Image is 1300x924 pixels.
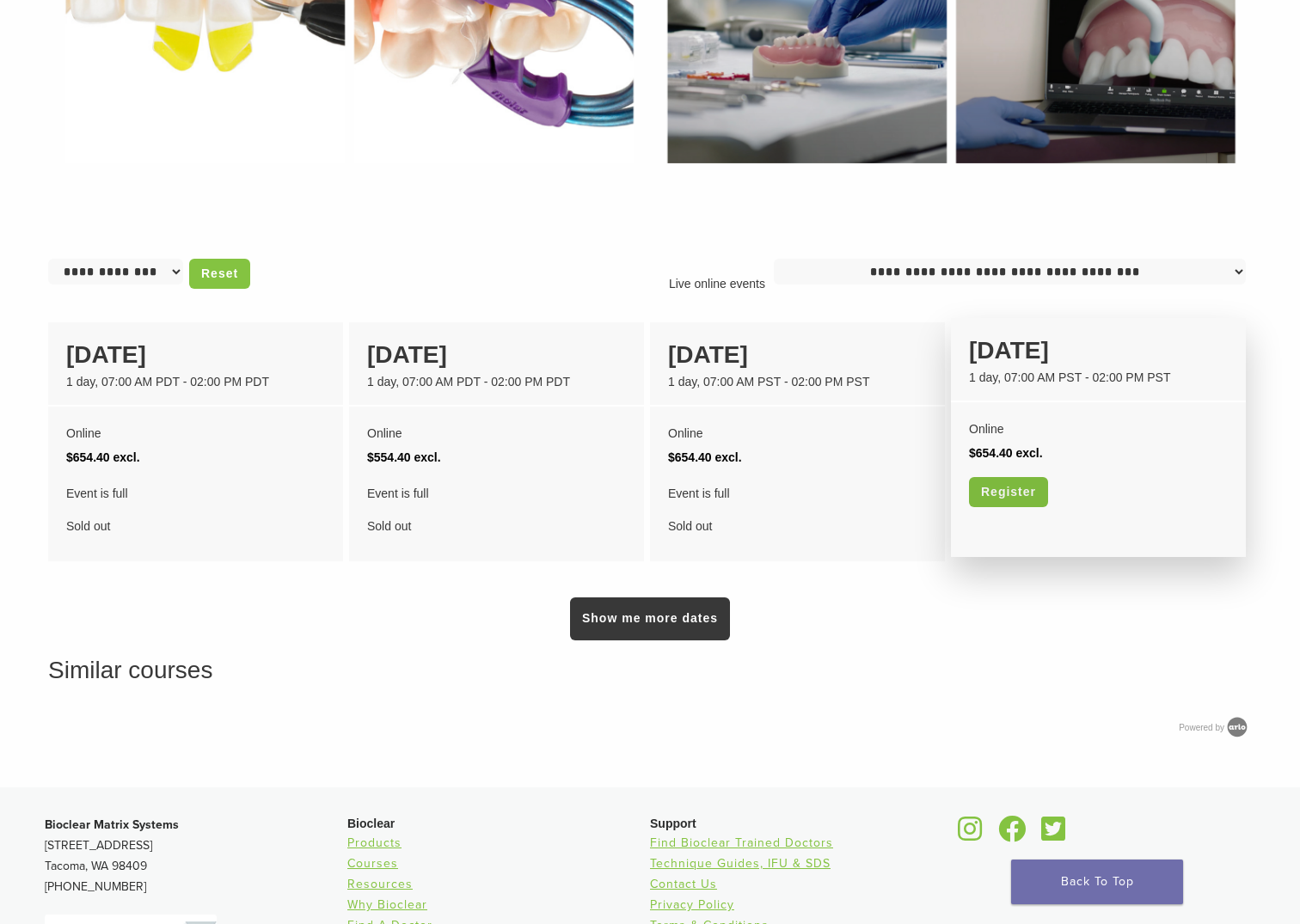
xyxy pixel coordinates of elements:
[66,481,325,538] div: Sold out
[66,337,325,373] div: [DATE]
[969,446,1013,460] span: $654.40
[347,877,413,891] a: Resources
[992,826,1032,843] a: Bioclear
[953,826,989,843] a: Bioclear
[414,450,441,464] span: excl.
[66,421,325,445] div: Online
[1224,714,1250,740] img: Arlo training & Event Software
[969,417,1228,441] div: Online
[66,450,110,464] span: $654.40
[668,481,927,505] span: Event is full
[1011,860,1183,904] a: Back To Top
[650,897,734,912] a: Privacy Policy
[715,450,742,464] span: excl.
[668,421,927,445] div: Online
[668,373,927,391] div: 1 day, 07:00 AM PST - 02:00 PM PST
[347,856,398,871] a: Courses
[367,450,411,464] span: $554.40
[367,481,626,505] span: Event is full
[45,817,179,832] strong: Bioclear Matrix Systems
[367,481,626,538] div: Sold out
[650,856,831,871] a: Technique Guides, IFU & SDS
[1016,446,1043,460] span: excl.
[347,835,402,850] a: Products
[650,877,717,891] a: Contact Us
[650,835,833,850] a: Find Bioclear Trained Doctors
[969,477,1048,507] a: Register
[668,450,712,464] span: $654.40
[347,897,427,912] a: Why Bioclear
[650,817,696,830] span: Support
[66,481,325,505] span: Event is full
[969,369,1228,387] div: 1 day, 07:00 AM PST - 02:00 PM PST
[367,421,626,445] div: Online
[1179,723,1252,732] a: Powered by
[660,275,774,293] p: Live online events
[1035,826,1071,843] a: Bioclear
[347,817,395,830] span: Bioclear
[969,333,1228,369] div: [DATE]
[668,337,927,373] div: [DATE]
[48,652,1252,688] h3: Similar courses
[367,373,626,391] div: 1 day, 07:00 AM PDT - 02:00 PM PDT
[189,259,250,289] a: Reset
[367,337,626,373] div: [DATE]
[668,481,927,538] div: Sold out
[45,815,347,897] p: [STREET_ADDRESS] Tacoma, WA 98409 [PHONE_NUMBER]
[570,597,730,640] a: Show me more dates
[113,450,140,464] span: excl.
[66,373,325,391] div: 1 day, 07:00 AM PDT - 02:00 PM PDT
